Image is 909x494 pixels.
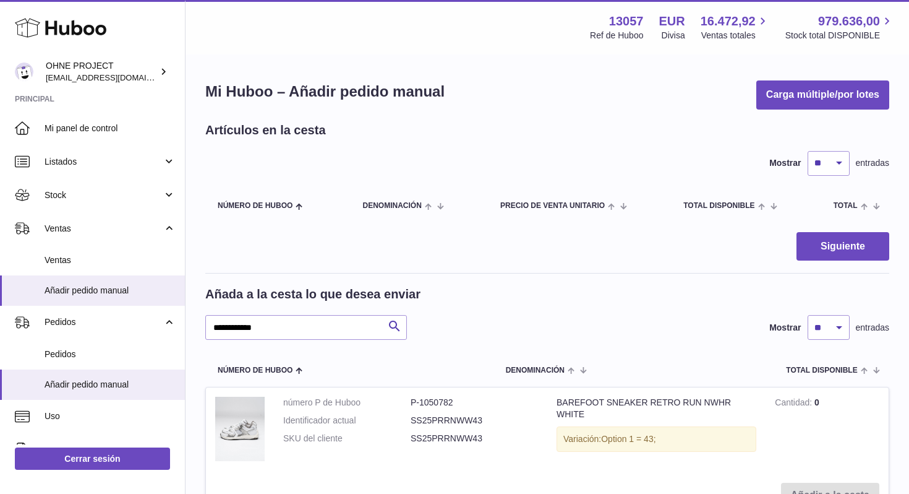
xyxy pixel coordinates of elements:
a: Cerrar sesión [15,448,170,470]
label: Mostrar [769,322,801,334]
img: support@ohneproject.com [15,63,33,81]
strong: Cantidad [775,397,814,410]
span: entradas [856,157,889,169]
div: Ref de Huboo [590,30,643,41]
strong: 13057 [609,13,644,30]
span: Ventas [45,223,163,235]
span: Número de Huboo [218,202,292,210]
span: Total DISPONIBLE [786,366,857,375]
dt: número P de Huboo [283,397,411,409]
span: Ventas [45,254,176,266]
dt: SKU del cliente [283,433,411,444]
div: Variación: [557,427,756,452]
label: Mostrar [769,157,801,169]
span: Pedidos [45,316,163,328]
span: 16.472,92 [701,13,756,30]
span: Facturación y pagos [45,444,163,456]
span: Añadir pedido manual [45,379,176,391]
a: 979.636,00 Stock total DISPONIBLE [785,13,894,41]
dd: SS25PRRNWW43 [411,433,538,444]
span: Listados [45,156,163,168]
span: Stock total DISPONIBLE [785,30,894,41]
span: Total [834,202,858,210]
h2: Añada a la cesta lo que desea enviar [205,286,420,303]
strong: EUR [659,13,685,30]
span: Número de Huboo [218,366,292,375]
h2: Artículos en la cesta [205,122,326,139]
dd: SS25PRRNWW43 [411,415,538,427]
span: Stock [45,189,163,201]
span: Uso [45,410,176,422]
a: 16.472,92 Ventas totales [701,13,770,41]
span: Ventas totales [701,30,770,41]
td: 0 [766,388,889,474]
span: Total DISPONIBLE [683,202,754,210]
div: Divisa [662,30,685,41]
span: Pedidos [45,349,176,360]
button: Siguiente [796,232,889,261]
span: 979.636,00 [818,13,880,30]
span: Denominación [362,202,421,210]
img: BAREFOOT SNEAKER RETRO RUN NWHR WHITE [215,397,265,461]
span: Option 1 = 43; [601,434,655,444]
span: Precio de venta unitario [500,202,605,210]
div: OHNE PROJECT [46,60,157,84]
h1: Mi Huboo – Añadir pedido manual [205,82,445,102]
td: BAREFOOT SNEAKER RETRO RUN NWHR WHITE [547,388,766,474]
span: Mi panel de control [45,123,176,134]
dd: P-1050782 [411,397,538,409]
span: [EMAIL_ADDRESS][DOMAIN_NAME] [46,72,182,82]
button: Carga múltiple/por lotes [756,80,889,110]
dt: Identificador actual [283,415,411,427]
span: Denominación [506,366,565,375]
span: entradas [856,322,889,334]
span: Añadir pedido manual [45,285,176,297]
